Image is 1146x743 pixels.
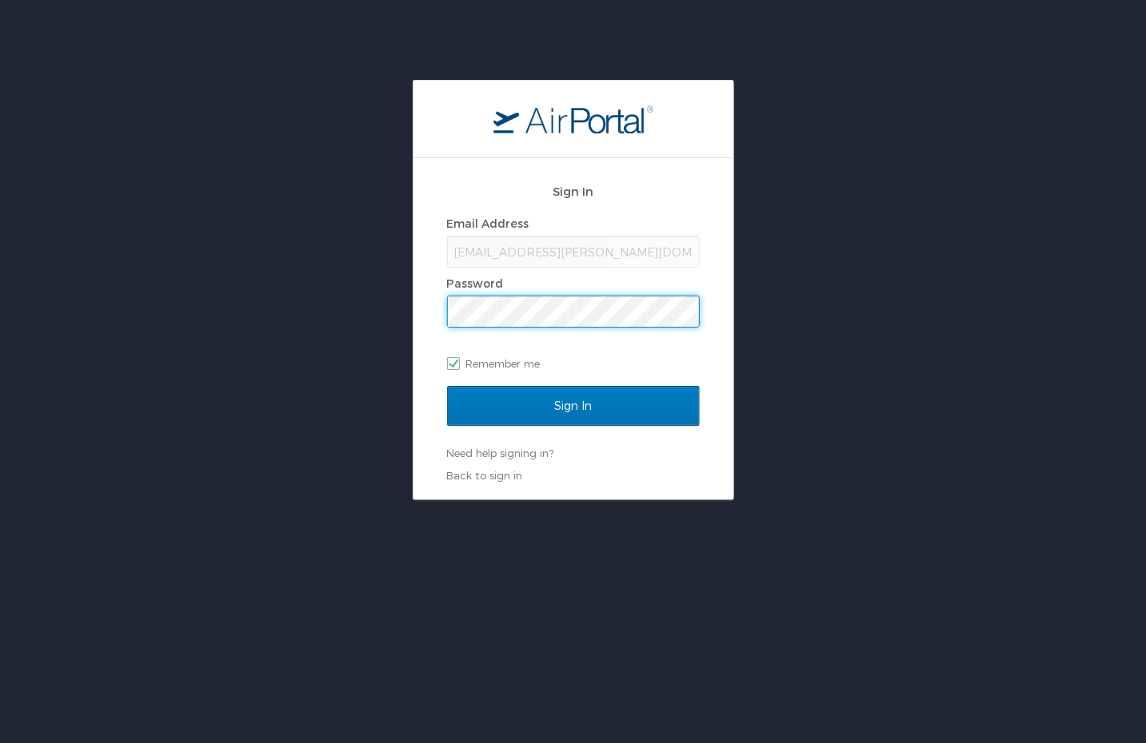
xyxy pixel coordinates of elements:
a: Need help signing in? [447,447,554,459]
h2: Sign In [447,182,700,201]
label: Email Address [447,217,529,230]
img: logo [493,105,653,133]
label: Password [447,276,504,290]
a: Back to sign in [447,469,523,482]
label: Remember me [447,352,700,375]
input: Sign In [447,386,700,426]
